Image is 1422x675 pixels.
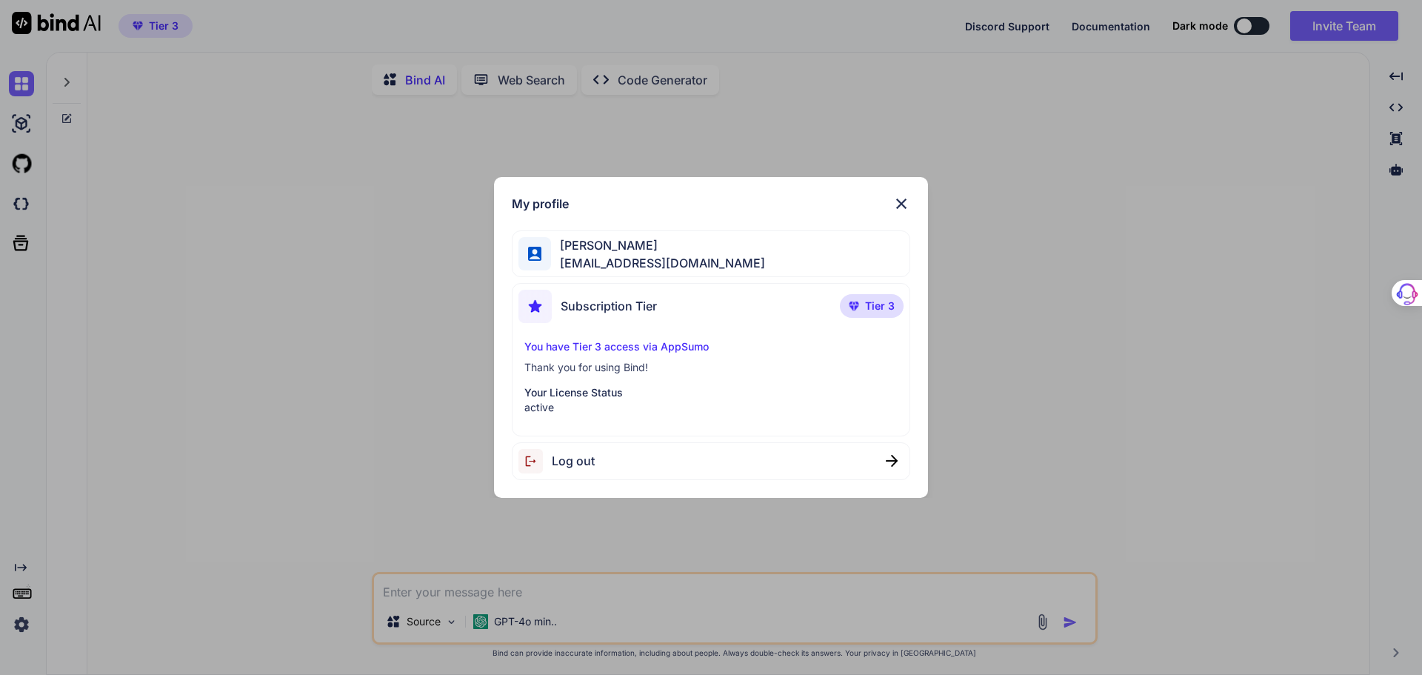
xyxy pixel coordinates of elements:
[849,302,859,310] img: premium
[892,195,910,213] img: close
[561,297,657,315] span: Subscription Tier
[518,290,552,323] img: subscription
[524,400,898,415] p: active
[552,452,595,470] span: Log out
[865,299,895,313] span: Tier 3
[524,339,898,354] p: You have Tier 3 access via AppSumo
[551,254,765,272] span: [EMAIL_ADDRESS][DOMAIN_NAME]
[512,195,569,213] h1: My profile
[551,236,765,254] span: [PERSON_NAME]
[528,247,542,261] img: profile
[524,360,898,375] p: Thank you for using Bind!
[518,449,552,473] img: logout
[524,385,898,400] p: Your License Status
[886,455,898,467] img: close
